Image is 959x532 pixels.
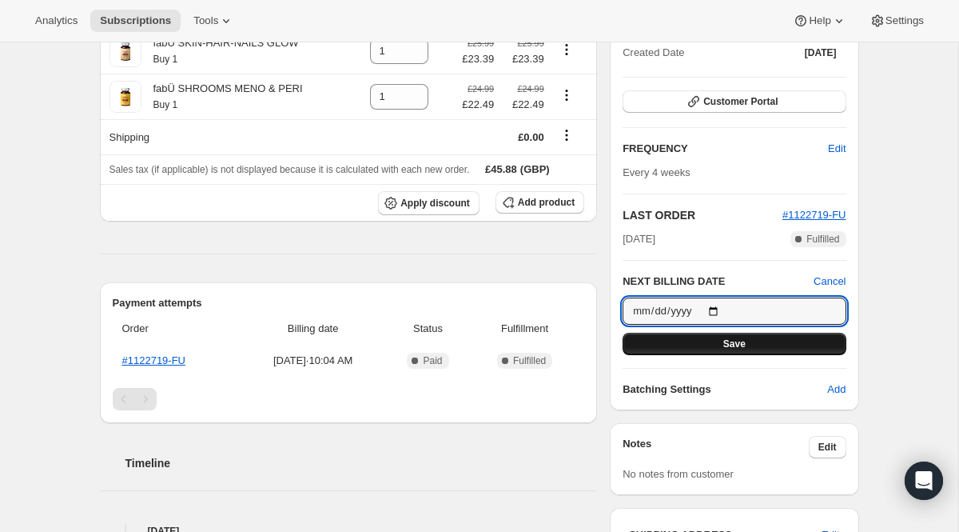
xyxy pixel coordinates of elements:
button: Product actions [554,86,579,104]
h6: Batching Settings [623,382,827,398]
h2: FREQUENCY [623,141,828,157]
span: £23.39 [462,51,494,67]
span: Fulfillment [475,321,575,337]
span: Customer Portal [703,95,778,108]
span: Add product [518,196,575,209]
button: Apply discount [378,191,479,215]
span: No notes from customer [623,468,734,480]
span: Edit [828,141,846,157]
div: fabÜ SHROOMS MENO & PERI [141,81,303,113]
button: Edit [818,136,855,162]
nav: Pagination [113,388,585,410]
button: [DATE] [795,42,846,64]
button: Subscriptions [90,10,181,32]
small: £24.99 [518,84,544,94]
span: [DATE] · 10:04 AM [245,353,381,369]
span: Fulfilled [513,354,546,367]
span: Fulfilled [806,233,839,246]
button: Save [623,333,846,355]
button: Analytics [26,10,87,32]
th: Shipping [100,119,351,154]
span: Status [391,321,465,337]
button: Edit [809,436,846,458]
a: #1122719-FU [122,354,186,366]
span: (GBP) [517,162,550,178]
div: Open Intercom Messenger [905,462,943,500]
button: Settings [860,10,933,32]
span: Subscriptions [100,14,171,27]
button: Cancel [814,274,846,290]
a: #1122719-FU [782,209,846,221]
button: Add product [495,191,584,214]
button: Add [818,377,855,402]
span: Paid [423,354,442,367]
h2: NEXT BILLING DATE [623,274,814,290]
small: £25.99 [468,38,494,48]
div: fabÜ SKIN-HAIR-NAILS GLOW [141,35,299,67]
h2: Payment attempts [113,295,585,311]
span: Created Date [623,45,684,61]
button: #1122719-FU [782,207,846,223]
h2: LAST ORDER [623,207,782,223]
span: Every 4 weeks [623,166,690,178]
span: £0.00 [518,131,544,143]
span: £22.49 [503,97,544,113]
span: Analytics [35,14,78,27]
small: Buy 1 [153,99,178,110]
span: Settings [885,14,924,27]
span: £23.39 [503,51,544,67]
h3: Notes [623,436,809,458]
th: Order [113,311,241,346]
span: £45.88 [485,163,517,175]
button: Help [783,10,856,32]
span: Sales tax (if applicable) is not displayed because it is calculated with each new order. [109,164,470,175]
span: Save [723,338,746,350]
span: Tools [193,14,218,27]
button: Product actions [554,41,579,58]
button: Customer Portal [623,90,846,113]
span: Add [827,382,846,398]
span: Apply discount [400,197,470,210]
span: £22.49 [462,97,494,113]
span: Help [809,14,830,27]
button: Shipping actions [554,126,579,144]
small: £25.99 [518,38,544,48]
h2: Timeline [125,455,598,471]
span: [DATE] [805,46,837,59]
small: £24.99 [468,84,494,94]
small: Buy 1 [153,54,178,65]
span: [DATE] [623,231,655,247]
button: Tools [184,10,244,32]
span: Billing date [245,321,381,337]
span: Edit [818,441,837,454]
